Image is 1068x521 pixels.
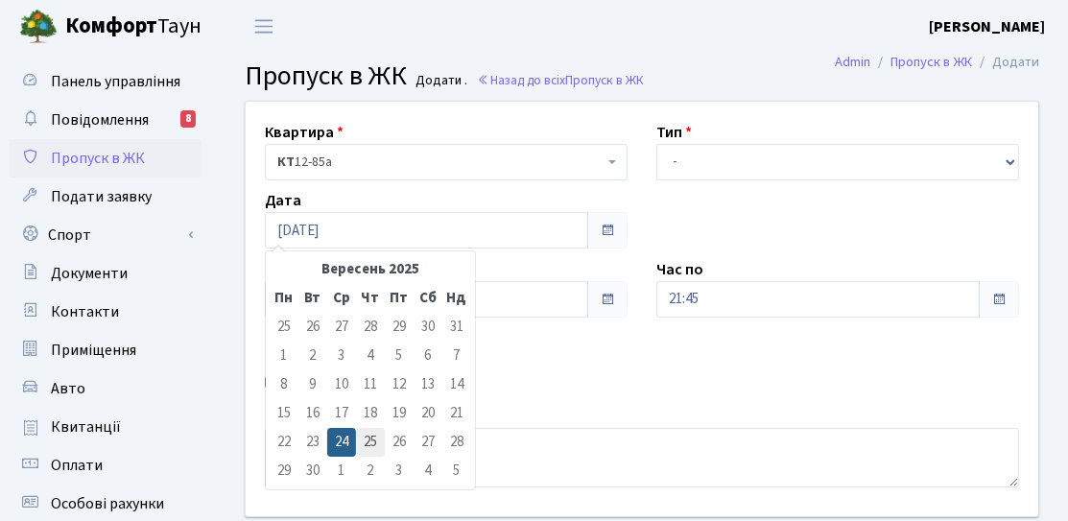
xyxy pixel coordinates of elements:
button: Переключити навігацію [240,11,288,42]
td: 26 [385,428,414,457]
a: Пропуск в ЖК [10,139,202,178]
td: 31 [442,313,471,342]
td: 29 [385,313,414,342]
td: 19 [385,399,414,428]
b: КТ [277,153,295,172]
a: Пропуск в ЖК [890,52,972,72]
td: 20 [414,399,442,428]
td: 25 [356,428,385,457]
td: 27 [327,313,356,342]
a: Приміщення [10,331,202,369]
td: 8 [270,370,298,399]
td: 11 [356,370,385,399]
th: Вересень 2025 [298,255,442,284]
a: Квитанції [10,408,202,446]
td: 1 [327,457,356,485]
td: 16 [298,399,327,428]
span: Документи [51,263,128,284]
th: Чт [356,284,385,313]
th: Пт [385,284,414,313]
td: 4 [356,342,385,370]
td: 29 [270,457,298,485]
td: 21 [442,399,471,428]
td: 2 [356,457,385,485]
a: Контакти [10,293,202,331]
span: Подати заявку [51,186,152,207]
td: 27 [414,428,442,457]
td: 12 [385,370,414,399]
a: Панель управління [10,62,202,101]
th: Нд [442,284,471,313]
td: 5 [385,342,414,370]
td: 3 [385,457,414,485]
li: Додати [972,52,1039,73]
span: Контакти [51,301,119,322]
span: Особові рахунки [51,493,164,514]
td: 13 [414,370,442,399]
label: Дата [265,189,301,212]
a: Оплати [10,446,202,485]
td: 15 [270,399,298,428]
td: 6 [414,342,442,370]
a: Admin [835,52,870,72]
span: Повідомлення [51,109,149,130]
th: Сб [414,284,442,313]
a: Авто [10,369,202,408]
td: 17 [327,399,356,428]
div: 8 [180,110,196,128]
td: 5 [442,457,471,485]
td: 24 [327,428,356,457]
a: Повідомлення8 [10,101,202,139]
span: Квитанції [51,416,121,438]
span: Авто [51,378,85,399]
small: Додати . [413,73,468,89]
td: 9 [298,370,327,399]
td: 14 [442,370,471,399]
span: Оплати [51,455,103,476]
td: 26 [298,313,327,342]
label: Час по [656,258,703,281]
b: Комфорт [65,11,157,41]
nav: breadcrumb [806,42,1068,83]
td: 10 [327,370,356,399]
td: 28 [356,313,385,342]
td: 22 [270,428,298,457]
th: Вт [298,284,327,313]
label: Квартира [265,121,344,144]
a: Подати заявку [10,178,202,216]
span: Панель управління [51,71,180,92]
span: <b>КТ</b>&nbsp;&nbsp;&nbsp;&nbsp;12-85а [277,153,604,172]
td: 25 [270,313,298,342]
span: Приміщення [51,340,136,361]
td: 18 [356,399,385,428]
a: Спорт [10,216,202,254]
span: Таун [65,11,202,43]
td: 30 [414,313,442,342]
td: 23 [298,428,327,457]
a: Назад до всіхПропуск в ЖК [477,71,644,89]
td: 2 [298,342,327,370]
td: 30 [298,457,327,485]
td: 28 [442,428,471,457]
td: 7 [442,342,471,370]
td: 1 [270,342,298,370]
a: [PERSON_NAME] [929,15,1045,38]
b: [PERSON_NAME] [929,16,1045,37]
img: logo.png [19,8,58,46]
a: Документи [10,254,202,293]
td: 3 [327,342,356,370]
span: Пропуск в ЖК [51,148,145,169]
th: Ср [327,284,356,313]
th: Пн [270,284,298,313]
span: Пропуск в ЖК [245,57,407,95]
span: Пропуск в ЖК [565,71,644,89]
td: 4 [414,457,442,485]
label: Тип [656,121,692,144]
span: <b>КТ</b>&nbsp;&nbsp;&nbsp;&nbsp;12-85а [265,144,628,180]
